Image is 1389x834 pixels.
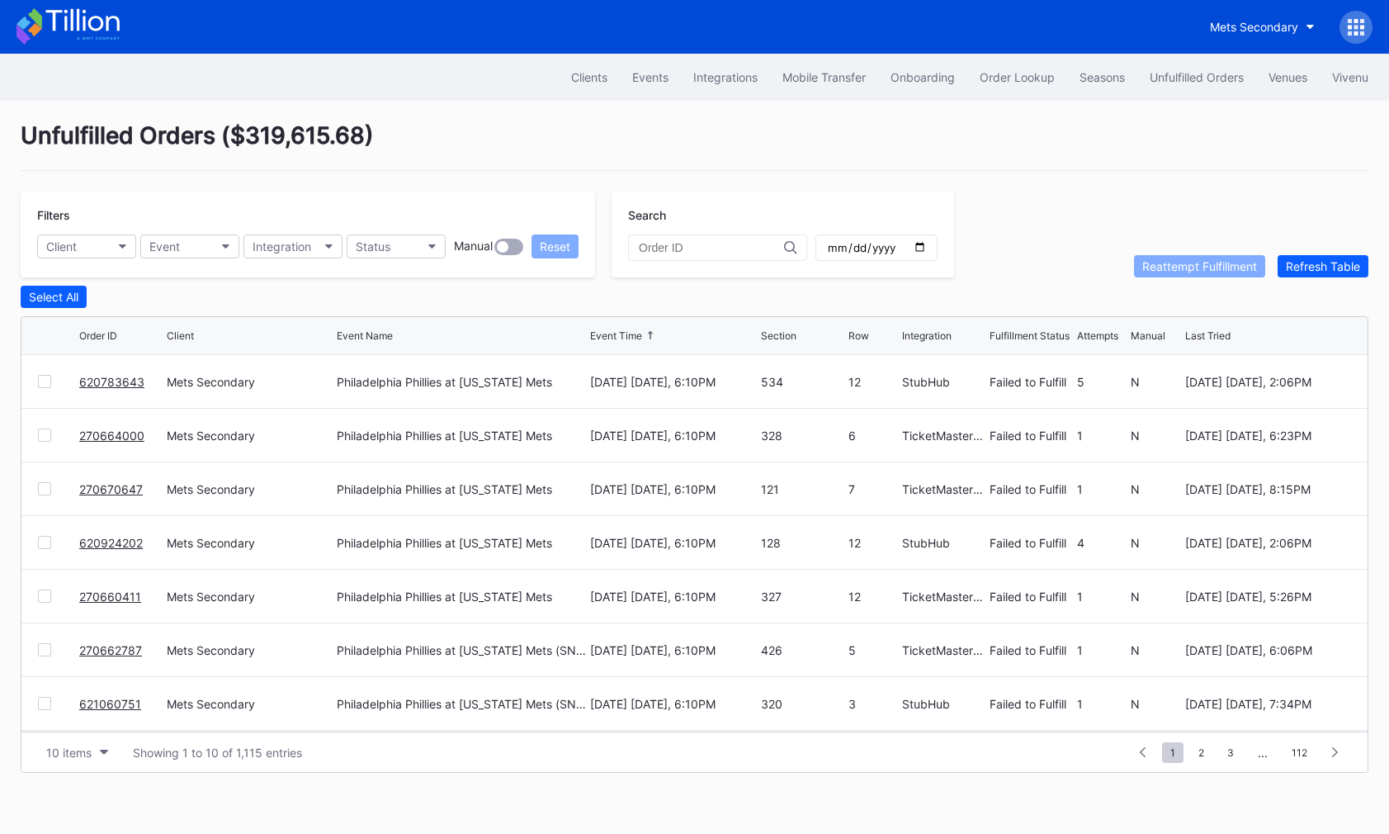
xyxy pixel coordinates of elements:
div: N [1131,429,1180,443]
div: Philadelphia Phillies at [US_STATE] Mets (SNY Players Pins Featuring [PERSON_NAME], [PERSON_NAME]... [337,643,586,657]
button: Vivenu [1320,62,1381,92]
div: Mets Secondary [167,643,333,657]
div: [DATE] [DATE], 6:10PM [590,643,756,657]
div: [DATE] [DATE], 8:15PM [1185,482,1351,496]
div: Failed to Fulfill [990,429,1073,443]
div: 328 [761,429,844,443]
button: Unfulfilled Orders [1137,62,1256,92]
button: Integration [243,235,343,258]
div: [DATE] [DATE], 6:10PM [590,429,756,443]
div: Refresh Table [1286,259,1360,273]
div: N [1131,590,1180,604]
div: Philadelphia Phillies at [US_STATE] Mets (SNY Players Pins Featuring [PERSON_NAME], [PERSON_NAME]... [337,697,586,711]
div: Status [356,239,390,254]
div: 121 [761,482,844,496]
div: N [1131,536,1180,550]
a: 621060751 [79,697,141,711]
button: Event [140,235,239,258]
div: Integrations [693,70,758,84]
a: 620783643 [79,375,144,389]
div: Mets Secondary [167,429,333,443]
button: Mobile Transfer [770,62,878,92]
div: [DATE] [DATE], 2:06PM [1185,375,1351,389]
div: Mets Secondary [167,482,333,496]
div: Failed to Fulfill [990,697,1073,711]
button: Events [620,62,681,92]
div: Search [628,208,938,222]
div: 1 [1077,590,1127,604]
div: 1 [1077,643,1127,657]
a: 270660411 [79,590,141,604]
div: Seasons [1080,70,1125,84]
div: [DATE] [DATE], 6:10PM [590,536,756,550]
div: Showing 1 to 10 of 1,115 entries [133,746,302,760]
a: Onboarding [878,62,967,92]
div: N [1131,482,1180,496]
div: 1 [1077,429,1127,443]
div: Integration [253,239,311,254]
div: Fulfillment Status [990,329,1070,342]
div: Failed to Fulfill [990,482,1073,496]
span: 3 [1219,742,1242,763]
a: 620924202 [79,536,143,550]
button: Integrations [681,62,770,92]
div: Mets Secondary [167,697,333,711]
div: Philadelphia Phillies at [US_STATE] Mets [337,375,552,389]
div: Mobile Transfer [782,70,866,84]
div: Filters [37,208,579,222]
div: [DATE] [DATE], 2:06PM [1185,536,1351,550]
div: 128 [761,536,844,550]
button: Seasons [1067,62,1137,92]
div: Event Name [337,329,393,342]
div: N [1131,375,1180,389]
div: TicketMasterResale [902,590,985,604]
span: 2 [1190,742,1212,763]
div: TicketMasterResale [902,429,985,443]
button: 10 items [38,742,116,764]
a: 270662787 [79,643,142,657]
button: Status [347,235,446,258]
span: 112 [1283,742,1316,763]
div: 3 [848,697,898,711]
div: 534 [761,375,844,389]
a: 270670647 [79,482,143,496]
div: Event Time [590,329,642,342]
div: Select All [29,290,78,304]
div: Unfulfilled Orders ( $319,615.68 ) [21,121,1368,171]
div: 5 [1077,375,1127,389]
div: Venues [1269,70,1307,84]
div: Philadelphia Phillies at [US_STATE] Mets [337,536,552,550]
button: Client [37,235,136,258]
div: N [1131,697,1180,711]
div: 4 [1077,536,1127,550]
button: Reattempt Fulfillment [1134,255,1265,277]
div: 327 [761,590,844,604]
div: [DATE] [DATE], 6:10PM [590,590,756,604]
div: 1 [1077,697,1127,711]
button: Order Lookup [967,62,1067,92]
div: Philadelphia Phillies at [US_STATE] Mets [337,482,552,496]
div: Mets Secondary [167,375,333,389]
div: [DATE] [DATE], 6:10PM [590,482,756,496]
div: Integration [902,329,952,342]
input: Order ID [639,241,784,254]
div: Manual [454,239,493,255]
div: 5 [848,643,898,657]
div: 320 [761,697,844,711]
div: [DATE] [DATE], 6:23PM [1185,429,1351,443]
div: Failed to Fulfill [990,375,1073,389]
button: Reset [532,235,579,258]
div: 426 [761,643,844,657]
div: 12 [848,536,898,550]
div: Vivenu [1332,70,1368,84]
div: Philadelphia Phillies at [US_STATE] Mets [337,429,552,443]
div: TicketMasterResale [902,482,985,496]
div: Mets Secondary [167,590,333,604]
div: Order ID [79,329,117,342]
div: StubHub [902,697,985,711]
